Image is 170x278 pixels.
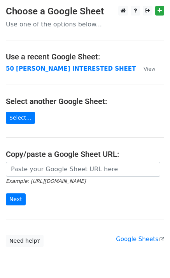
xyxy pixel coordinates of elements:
[144,66,155,72] small: View
[6,178,86,184] small: Example: [URL][DOMAIN_NAME]
[6,149,164,159] h4: Copy/paste a Google Sheet URL:
[6,112,35,124] a: Select...
[6,6,164,17] h3: Choose a Google Sheet
[6,97,164,106] h4: Select another Google Sheet:
[6,193,26,205] input: Next
[6,65,136,72] a: 50 [PERSON_NAME] INTERESTED SHEET
[6,162,160,177] input: Paste your Google Sheet URL here
[116,236,164,243] a: Google Sheets
[6,235,44,247] a: Need help?
[6,52,164,61] h4: Use a recent Google Sheet:
[6,20,164,28] p: Use one of the options below...
[136,65,155,72] a: View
